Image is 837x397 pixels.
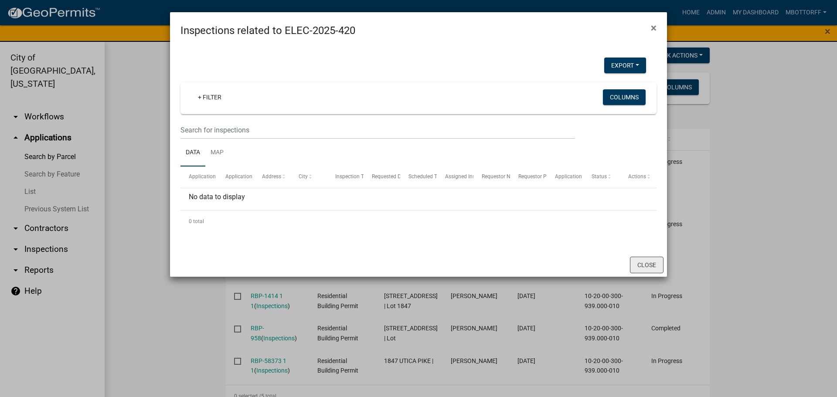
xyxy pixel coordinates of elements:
a: Data [180,139,205,167]
a: Map [205,139,229,167]
span: Inspection Type [335,173,372,180]
span: Status [592,173,607,180]
span: × [651,22,657,34]
datatable-header-cell: Application [180,166,217,187]
datatable-header-cell: Scheduled Time [400,166,437,187]
div: No data to display [180,188,657,210]
h4: Inspections related to ELEC-2025-420 [180,23,355,38]
span: Application Type [225,173,265,180]
datatable-header-cell: Application Description [547,166,583,187]
datatable-header-cell: Application Type [217,166,254,187]
a: + Filter [191,89,228,105]
span: Requested Date [372,173,408,180]
datatable-header-cell: Inspection Type [327,166,364,187]
span: Application Description [555,173,610,180]
button: Close [630,257,663,273]
span: Actions [628,173,646,180]
datatable-header-cell: Assigned Inspector [437,166,473,187]
datatable-header-cell: City [290,166,327,187]
datatable-header-cell: Requested Date [364,166,400,187]
span: Requestor Name [482,173,521,180]
span: Scheduled Time [408,173,446,180]
button: Export [604,58,646,73]
span: City [299,173,308,180]
button: Close [644,16,663,40]
span: Requestor Phone [518,173,558,180]
button: Columns [603,89,646,105]
datatable-header-cell: Status [583,166,620,187]
span: Address [262,173,281,180]
input: Search for inspections [180,121,575,139]
datatable-header-cell: Requestor Name [473,166,510,187]
div: 0 total [180,210,657,232]
datatable-header-cell: Requestor Phone [510,166,547,187]
span: Application [189,173,216,180]
datatable-header-cell: Actions [620,166,657,187]
datatable-header-cell: Address [254,166,290,187]
span: Assigned Inspector [445,173,490,180]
